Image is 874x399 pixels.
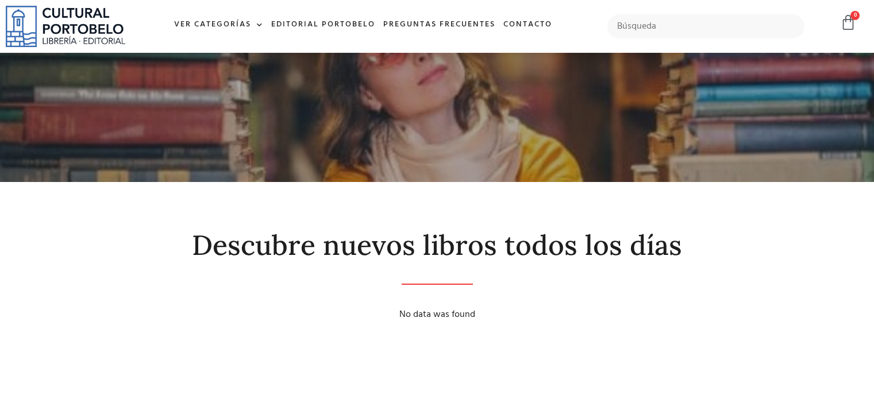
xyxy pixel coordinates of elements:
a: Preguntas frecuentes [379,13,499,37]
span: 0 [850,11,860,20]
div: No data was found [81,308,794,321]
h2: Descubre nuevos libros todos los días [81,230,794,261]
a: 0 [840,14,856,31]
a: Contacto [499,13,556,37]
a: Ver Categorías [170,13,267,37]
input: Búsqueda [607,14,804,38]
a: Editorial Portobelo [267,13,379,37]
